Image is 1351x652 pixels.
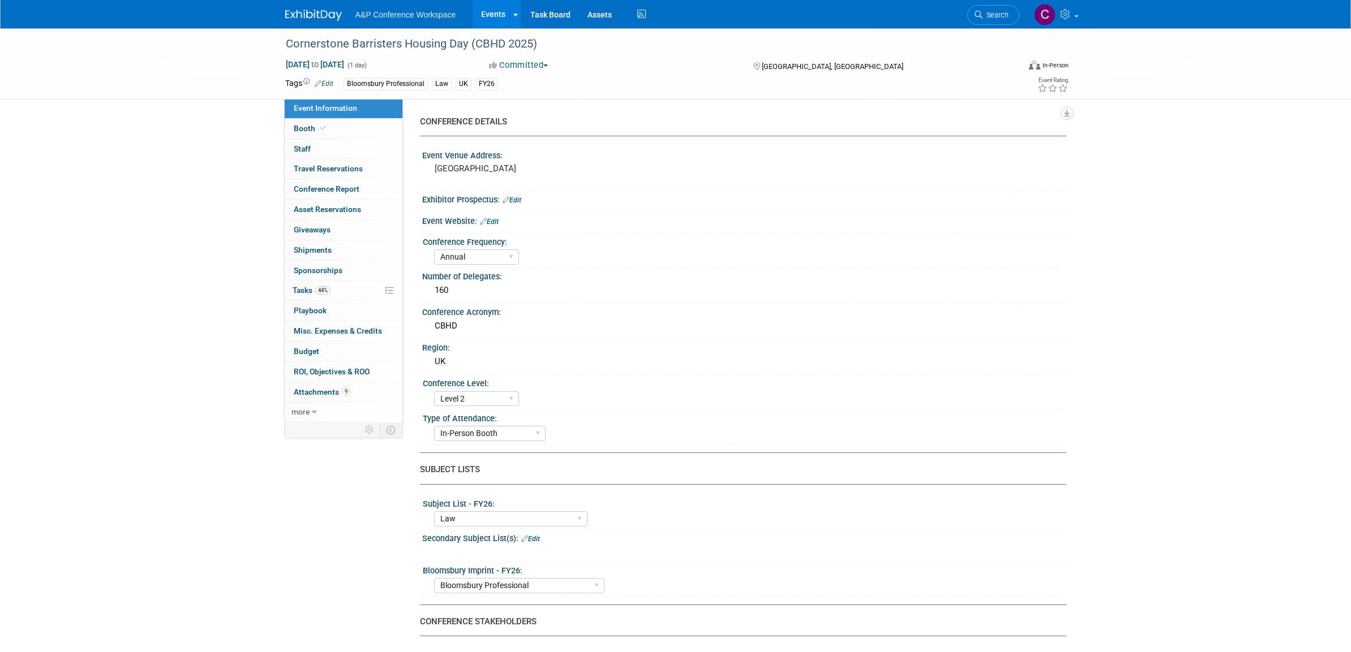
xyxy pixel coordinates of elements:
div: Secondary Subject List(s): [422,530,1066,545]
div: Bloomsbury Professional [344,78,428,90]
span: Event Information [294,103,357,113]
i: Booth reservation complete [320,125,326,131]
span: more [291,407,310,416]
div: CBHD [431,317,1058,335]
div: Exhibitor Prospectus: [422,191,1066,206]
span: 44% [315,286,331,295]
span: Travel Reservations [294,164,363,173]
div: Number of Delegates: [422,268,1066,282]
span: (1 day) [346,62,367,69]
div: SUBJECT LISTS [420,464,1058,476]
a: Budget [285,342,402,361]
div: Conference Frequency: [423,234,1061,248]
a: ROI, Objectives & ROO [285,362,402,382]
a: Search [967,5,1019,25]
span: 9 [342,387,350,396]
div: Cornerstone Barristers Housing Day (CBHD 2025) [282,34,1002,54]
div: UK [456,78,471,90]
span: Playbook [294,306,327,315]
div: 160 [431,282,1058,299]
a: Tasks44% [285,280,402,300]
a: Event Information [285,98,402,118]
td: Tags [285,77,333,90]
div: CONFERENCE DETAILS [420,116,1058,128]
span: Giveaways [294,225,331,234]
div: UK [431,353,1058,370]
span: to [310,60,320,69]
span: Search [983,11,1009,19]
div: CONFERENCE STAKEHOLDERS [420,616,1058,628]
div: FY26 [475,78,498,90]
div: Subject List - FY26: [423,495,1061,509]
div: Law [432,78,452,90]
pre: [GEOGRAPHIC_DATA] [435,163,678,174]
a: more [285,402,402,422]
a: Attachments9 [285,382,402,402]
span: Budget [294,347,319,356]
div: Bloomsbury Imprint - FY26: [423,562,1061,576]
div: Event Venue Address: [422,147,1066,161]
button: Committed [485,59,552,71]
a: Edit [521,535,540,543]
div: Event Format [953,59,1069,76]
span: Staff [294,144,311,153]
span: Asset Reservations [294,205,361,214]
div: Event Website: [422,213,1066,227]
a: Playbook [285,301,402,321]
a: Conference Report [285,179,402,199]
td: Personalize Event Tab Strip [360,422,380,437]
a: Edit [315,80,333,88]
a: Misc. Expenses & Credits [285,321,402,341]
td: Toggle Event Tabs [379,422,402,437]
span: ROI, Objectives & ROO [294,367,370,376]
div: Type of Attendance: [423,410,1061,424]
div: Region: [422,339,1066,353]
span: Attachments [294,387,350,396]
a: Asset Reservations [285,200,402,219]
span: Sponsorships [294,266,342,275]
a: Edit [503,196,521,204]
a: Booth [285,119,402,139]
a: Shipments [285,240,402,260]
span: A&P Conference Workspace [355,10,456,19]
img: Format-Inperson.png [1029,61,1040,70]
img: Christine Ritchlin [1034,4,1056,25]
a: Staff [285,139,402,159]
a: Travel Reservations [285,159,402,179]
span: Misc. Expenses & Credits [294,326,382,335]
span: [DATE] [DATE] [285,59,345,70]
a: Giveaways [285,220,402,240]
div: In-Person [1042,61,1069,70]
span: Conference Report [294,184,359,193]
img: ExhibitDay [285,10,342,21]
span: Tasks [293,286,331,295]
span: Booth [294,124,328,133]
a: Edit [480,218,499,226]
div: Conference Acronym: [422,304,1066,318]
a: Sponsorships [285,261,402,280]
span: Shipments [294,245,332,254]
span: [GEOGRAPHIC_DATA], [GEOGRAPHIC_DATA] [762,62,903,71]
div: Event Rating [1037,77,1068,83]
div: Conference Level: [423,375,1061,389]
